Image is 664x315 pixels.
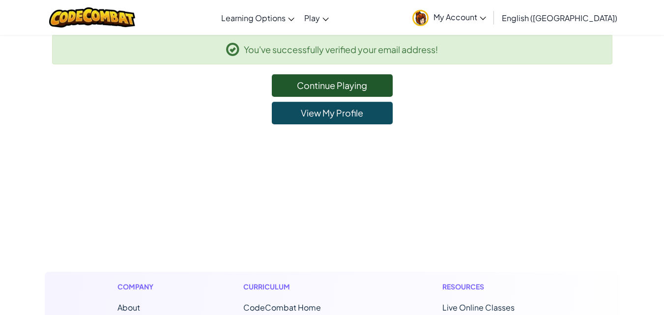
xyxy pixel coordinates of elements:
img: CodeCombat logo [49,7,135,28]
a: English ([GEOGRAPHIC_DATA]) [497,4,622,31]
span: English ([GEOGRAPHIC_DATA]) [502,13,617,23]
a: View My Profile [272,102,393,124]
span: My Account [433,12,486,22]
a: Learning Options [216,4,299,31]
a: Live Online Classes [442,302,515,313]
h1: Company [117,282,163,292]
h1: Resources [442,282,547,292]
h1: Curriculum [243,282,362,292]
a: Continue Playing [272,74,393,97]
span: Learning Options [221,13,286,23]
span: You've successfully verified your email address! [244,42,438,57]
span: Play [304,13,320,23]
a: My Account [407,2,491,33]
a: About [117,302,140,313]
span: CodeCombat Home [243,302,321,313]
a: Play [299,4,334,31]
img: avatar [412,10,429,26]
